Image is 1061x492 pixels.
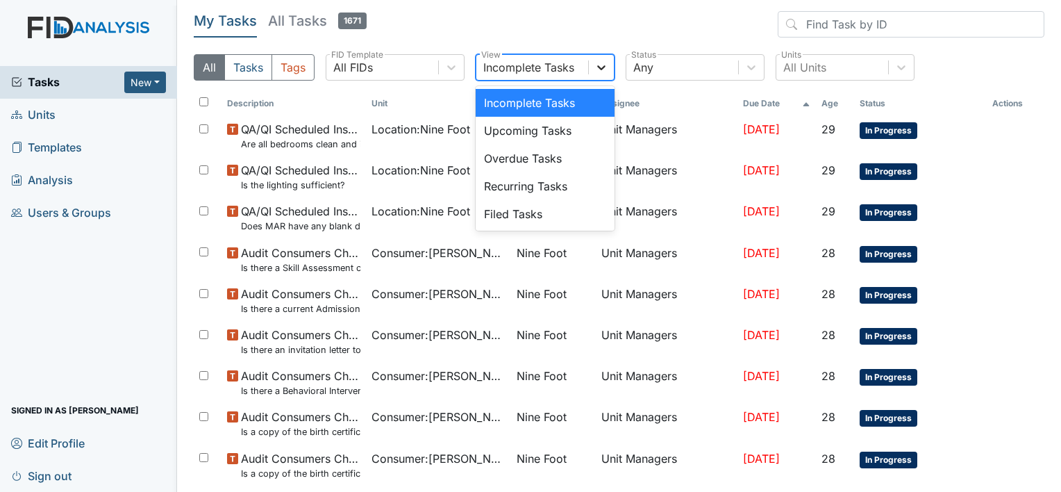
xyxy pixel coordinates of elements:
[371,203,470,220] span: Location : Nine Foot
[743,246,780,260] span: [DATE]
[194,54,225,81] button: All
[241,121,360,151] span: QA/QI Scheduled Inspection Are all bedrooms clean and in good repair?
[241,179,360,192] small: Is the lighting sufficient?
[860,369,917,386] span: In Progress
[11,74,124,90] a: Tasks
[821,369,835,383] span: 28
[596,321,737,362] td: Unit Managers
[517,327,567,343] span: Nine Foot
[860,122,917,139] span: In Progress
[821,410,835,424] span: 28
[854,92,986,115] th: Toggle SortBy
[371,450,505,467] span: Consumer : [PERSON_NAME]
[517,245,567,261] span: Nine Foot
[821,328,835,342] span: 28
[371,368,505,384] span: Consumer : [PERSON_NAME]
[366,92,510,115] th: Toggle SortBy
[241,203,360,233] span: QA/QI Scheduled Inspection Does MAR have any blank days that should have been initialed?
[241,409,360,438] span: Audit Consumers Charts Is a copy of the birth certificate found in the file?
[241,245,360,274] span: Audit Consumers Charts Is there a Skill Assessment completed and updated yearly (no more than one...
[241,343,360,356] small: Is there an invitation letter to Parent/Guardian for current years team meetings in T-Logs (Therap)?
[633,59,653,76] div: Any
[371,121,470,138] span: Location : Nine Foot
[737,92,816,115] th: Toggle SortBy
[241,450,360,480] span: Audit Consumers Charts Is a copy of the birth certificate found in the file?
[271,54,315,81] button: Tags
[743,369,780,383] span: [DATE]
[743,410,780,424] span: [DATE]
[821,204,835,218] span: 29
[743,328,780,342] span: [DATE]
[476,145,615,172] div: Overdue Tasks
[11,400,139,421] span: Signed in as [PERSON_NAME]
[194,54,315,81] div: Type filter
[241,302,360,315] small: Is there a current Admission Agreement ([DATE])?
[199,97,208,106] input: Toggle All Rows Selected
[517,450,567,467] span: Nine Foot
[371,409,505,425] span: Consumer : [PERSON_NAME]
[596,280,737,321] td: Unit Managers
[743,122,780,136] span: [DATE]
[11,202,111,224] span: Users & Groups
[224,54,272,81] button: Tasks
[11,432,85,454] span: Edit Profile
[596,115,737,156] td: Unit Managers
[371,162,470,179] span: Location : Nine Foot
[476,172,615,200] div: Recurring Tasks
[860,287,917,304] span: In Progress
[124,72,166,93] button: New
[517,409,567,425] span: Nine Foot
[241,286,360,315] span: Audit Consumers Charts Is there a current Admission Agreement (within one year)?
[596,92,737,115] th: Assignee
[596,445,737,486] td: Unit Managers
[241,162,360,192] span: QA/QI Scheduled Inspection Is the lighting sufficient?
[241,261,360,274] small: Is there a Skill Assessment completed and updated yearly (no more than one year old)
[241,327,360,356] span: Audit Consumers Charts Is there an invitation letter to Parent/Guardian for current years team me...
[11,170,73,191] span: Analysis
[222,92,366,115] th: Toggle SortBy
[371,286,505,302] span: Consumer : [PERSON_NAME]
[241,467,360,480] small: Is a copy of the birth certificate found in the file?
[371,245,505,261] span: Consumer : [PERSON_NAME]
[860,246,917,263] span: In Progress
[596,239,737,280] td: Unit Managers
[743,163,780,177] span: [DATE]
[860,452,917,468] span: In Progress
[194,11,257,31] h5: My Tasks
[743,204,780,218] span: [DATE]
[517,368,567,384] span: Nine Foot
[241,384,360,397] small: Is there a Behavioral Intervention Program Approval/Consent for every 6 months?
[821,452,835,466] span: 28
[241,220,360,233] small: Does MAR have any blank days that should have been initialed?
[860,204,917,221] span: In Progress
[821,122,835,136] span: 29
[778,11,1044,38] input: Find Task by ID
[596,156,737,197] td: Unit Managers
[596,362,737,403] td: Unit Managers
[821,287,835,301] span: 28
[11,465,72,486] span: Sign out
[517,286,567,302] span: Nine Foot
[743,287,780,301] span: [DATE]
[987,92,1044,115] th: Actions
[338,13,367,29] span: 1671
[483,59,574,76] div: Incomplete Tasks
[860,328,917,345] span: In Progress
[268,11,367,31] h5: All Tasks
[783,59,826,76] div: All Units
[241,138,360,151] small: Are all bedrooms clean and in good repair?
[816,92,855,115] th: Toggle SortBy
[241,368,360,397] span: Audit Consumers Charts Is there a Behavioral Intervention Program Approval/Consent for every 6 mo...
[596,403,737,444] td: Unit Managers
[11,104,56,126] span: Units
[821,246,835,260] span: 28
[596,197,737,238] td: Unit Managers
[476,117,615,145] div: Upcoming Tasks
[743,452,780,466] span: [DATE]
[476,89,615,117] div: Incomplete Tasks
[333,59,373,76] div: All FIDs
[241,425,360,438] small: Is a copy of the birth certificate found in the file?
[476,200,615,228] div: Filed Tasks
[371,327,505,343] span: Consumer : [PERSON_NAME]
